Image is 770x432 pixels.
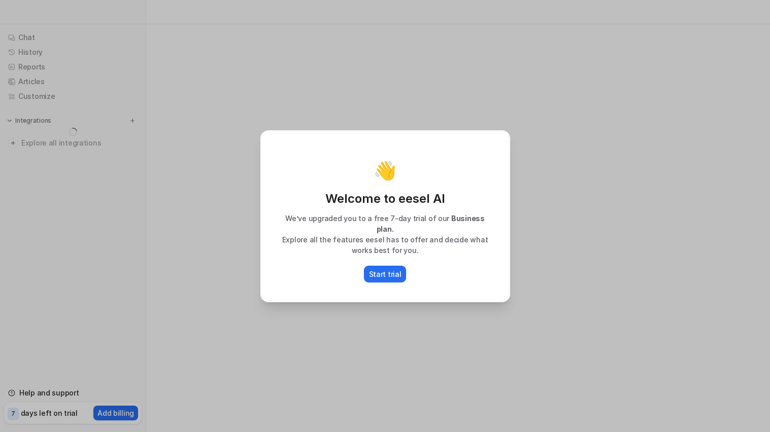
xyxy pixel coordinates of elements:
[272,213,498,234] p: We’ve upgraded you to a free 7-day trial of our
[364,266,407,282] button: Start trial
[369,269,401,279] p: Start trial
[374,160,396,181] p: 👋
[272,191,498,207] p: Welcome to eesel AI
[272,234,498,256] p: Explore all the features eesel has to offer and decide what works best for you.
